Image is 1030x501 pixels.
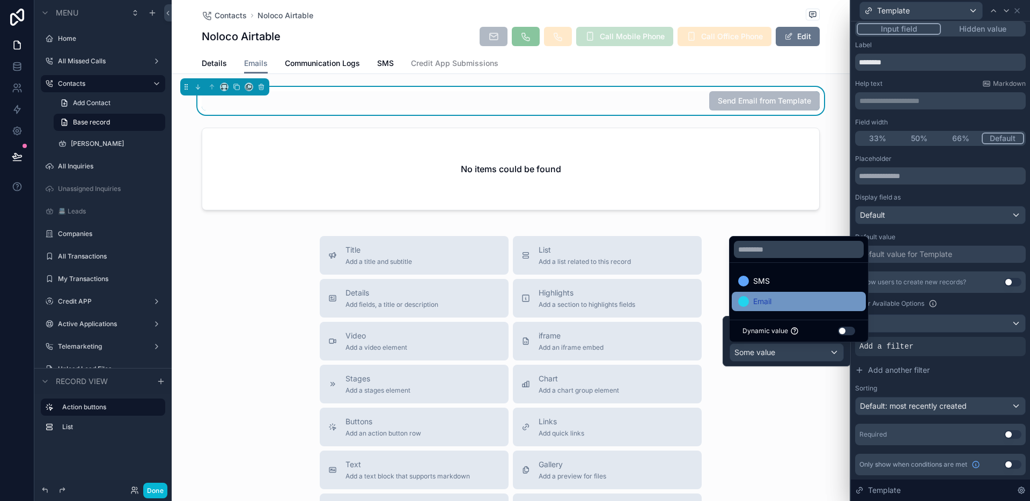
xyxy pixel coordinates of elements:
span: Only show when conditions are met [859,460,967,469]
a: Markdown [982,79,1026,88]
label: Telemarketing [58,342,148,351]
span: Add a list related to this record [539,257,631,266]
span: Add a filter [859,341,914,352]
label: Action buttons [62,403,157,411]
span: Add a stages element [345,386,410,395]
span: Title [345,245,412,255]
label: [PERSON_NAME] [71,139,163,148]
span: Template [877,5,910,16]
a: Emails [244,54,268,74]
a: Base record [54,114,165,131]
span: Add a preview for files [539,472,606,481]
span: Record view [56,376,108,387]
div: Allow users to create new records? [859,278,966,286]
span: Buttons [345,416,421,427]
span: Add fields, a title or description [345,300,438,309]
button: VideoAdd a video element [320,322,509,360]
button: Default: most recently created [855,397,1026,415]
span: Credit App Submissions [411,58,498,69]
label: Display field as [855,193,901,202]
span: Video [345,330,407,341]
button: 33% [857,132,899,144]
button: ListAdd a list related to this record [513,236,702,275]
span: Add a title and subtitle [345,257,412,266]
button: Default [855,206,1026,224]
span: Default: most recently created [860,401,967,410]
a: Noloco Airtable [257,10,313,21]
h1: Noloco Airtable [202,29,281,44]
span: Highlights [539,288,635,298]
button: Edit [776,27,820,46]
span: SMS [753,275,770,288]
button: ButtonsAdd an action button row [320,408,509,446]
button: iframeAdd an iframe embed [513,322,702,360]
button: Input field [857,23,941,35]
span: Add a section to highlights fields [539,300,635,309]
div: Default value for Template [859,249,952,260]
span: Add an action button row [345,429,421,438]
button: HighlightsAdd a section to highlights fields [513,279,702,318]
span: Add a video element [345,343,407,352]
span: SMS [377,58,394,69]
button: Template [859,2,983,20]
label: Default value [855,233,895,241]
span: Details [345,288,438,298]
button: Hidden value [941,23,1024,35]
button: TitleAdd a title and subtitle [320,236,509,275]
span: Emails [244,58,268,69]
span: List [539,245,631,255]
span: Communication Logs [285,58,360,69]
a: Add Contact [54,94,165,112]
span: Links [539,416,584,427]
label: Companies [58,230,163,238]
span: Details [202,58,227,69]
button: Default [982,132,1025,144]
button: 50% [899,132,940,144]
span: Add Contact [73,99,111,107]
label: All Transactions [58,252,163,261]
a: My Transactions [58,275,163,283]
span: iframe [539,330,604,341]
button: GalleryAdd a preview for files [513,451,702,489]
span: Default [860,210,885,220]
a: Communication Logs [285,54,360,75]
button: 66% [940,132,982,144]
span: Email [753,295,771,308]
span: Menu [56,8,78,18]
div: scrollable content [855,92,1026,109]
span: Contacts [215,10,247,21]
span: Add another filter [868,365,930,375]
label: Filter Available Options [855,299,924,308]
label: All Missed Calls [58,57,148,65]
div: scrollable content [34,394,172,446]
label: Placeholder [855,154,892,163]
label: All Inquiries [58,162,163,171]
label: Unassigned Inquiries [58,185,163,193]
a: Contacts [202,10,247,21]
a: SMS [377,54,394,75]
span: Add a text block that supports markdown [345,472,470,481]
button: Add another filter [855,360,1026,380]
span: Dynamic value [742,327,788,335]
label: 📇 Leads [58,207,163,216]
label: Credit APP [58,297,148,306]
label: Active Applications [58,320,148,328]
span: Add quick links [539,429,584,438]
button: DetailsAdd fields, a title or description [320,279,509,318]
span: Gallery [539,459,606,470]
label: Upload Lead Files [58,365,163,373]
span: Chart [539,373,619,384]
a: Contacts [58,79,144,88]
label: Home [58,34,163,43]
label: Field width [855,118,888,127]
